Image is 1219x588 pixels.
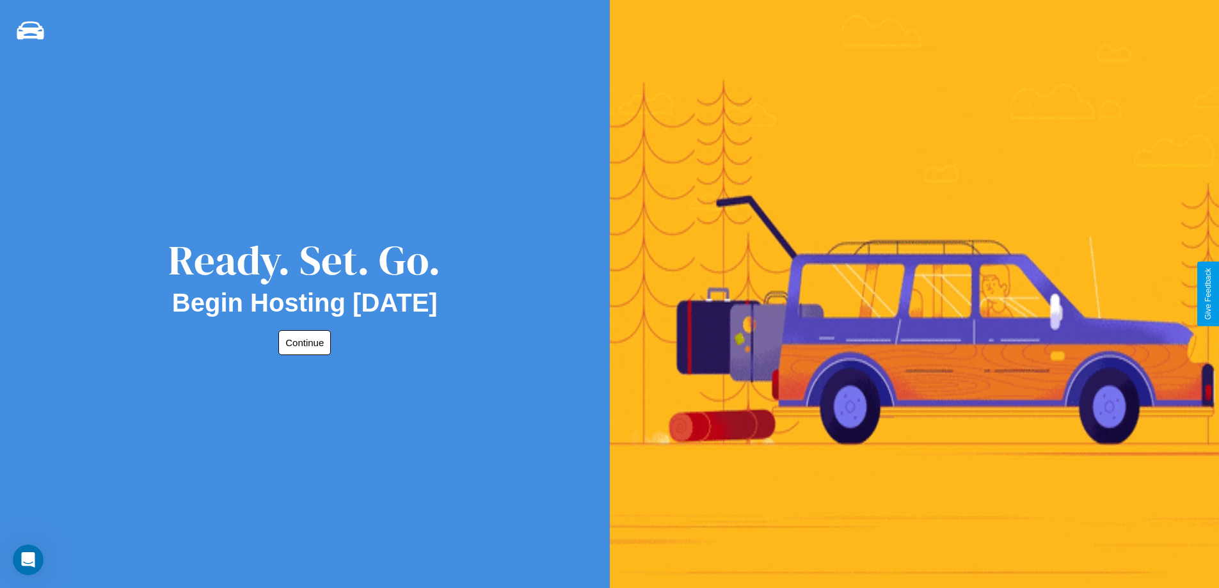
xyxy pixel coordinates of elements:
div: Give Feedback [1204,268,1213,320]
iframe: Intercom live chat [13,544,44,575]
div: Ready. Set. Go. [168,232,441,289]
button: Continue [278,330,331,355]
h2: Begin Hosting [DATE] [172,289,438,317]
